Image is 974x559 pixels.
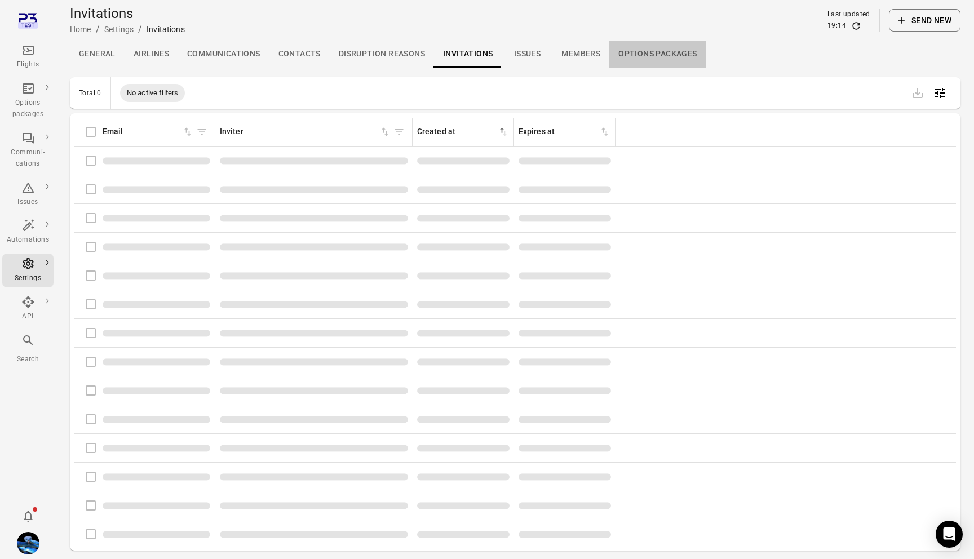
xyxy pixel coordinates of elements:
[70,41,125,68] a: General
[2,178,54,211] a: Issues
[7,273,49,284] div: Settings
[330,41,434,68] a: Disruption reasons
[827,9,870,20] div: Last updated
[391,123,408,140] span: Filter by inviter
[12,527,44,559] button: Daníel Benediktsson
[96,23,100,36] li: /
[609,41,706,68] a: Options packages
[70,25,91,34] a: Home
[7,354,49,365] div: Search
[889,9,960,32] button: Send new
[17,532,39,554] img: shutterstock-1708408498.jpg
[519,126,610,138] div: Sort by expires at in ascending order
[147,24,185,35] div: Invitations
[2,40,54,74] a: Flights
[936,521,963,548] div: Open Intercom Messenger
[2,215,54,249] a: Automations
[138,23,142,36] li: /
[7,97,49,120] div: Options packages
[851,20,862,32] button: Refresh data
[906,87,929,97] span: Please make a selection to export
[79,89,101,97] div: Total 0
[104,25,134,34] a: Settings
[417,126,509,138] div: Sort by created at in descending order
[502,41,552,68] a: Issues
[193,123,210,140] span: Filter by email
[178,41,269,68] a: Communications
[120,87,185,99] span: No active filters
[7,59,49,70] div: Flights
[434,41,502,68] a: Invitations
[2,292,54,326] a: API
[70,5,185,23] h1: Invitations
[70,41,960,68] div: Local navigation
[70,23,185,36] nav: Breadcrumbs
[827,20,846,32] div: 19:14
[7,234,49,246] div: Automations
[269,41,330,68] a: Contacts
[17,505,39,527] button: Notifications
[220,126,391,138] div: Sort by inviter in ascending order
[125,41,178,68] a: Airlines
[929,82,951,104] button: Open table configuration
[2,128,54,173] a: Communi-cations
[2,330,54,368] button: Search
[103,126,193,138] div: Sort by email in ascending order
[552,41,609,68] a: Members
[7,311,49,322] div: API
[2,254,54,287] a: Settings
[7,147,49,170] div: Communi-cations
[7,197,49,208] div: Issues
[2,78,54,123] a: Options packages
